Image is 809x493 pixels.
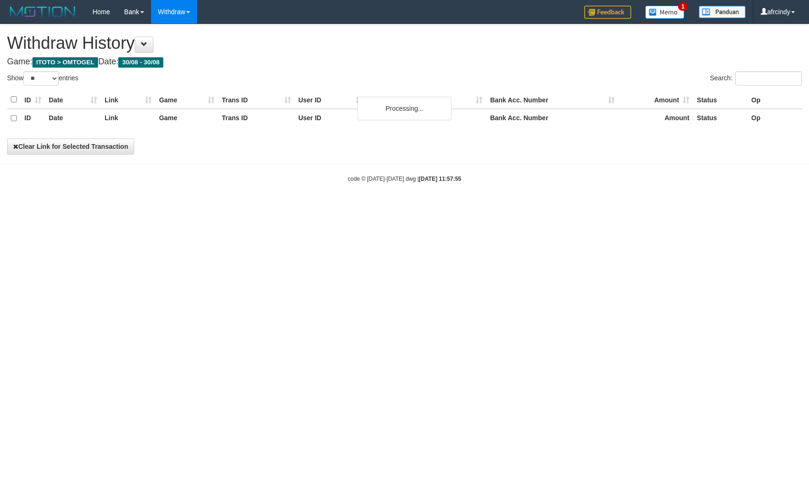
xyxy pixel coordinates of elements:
[45,91,101,109] th: Date
[710,71,802,85] label: Search:
[155,109,218,127] th: Game
[7,139,134,154] button: Clear Link for Selected Transaction
[101,91,155,109] th: Link
[295,109,366,127] th: User ID
[645,6,685,19] img: Button%20Memo.svg
[366,91,487,109] th: Bank Acc. Name
[419,176,461,182] strong: [DATE] 11:57:55
[748,91,802,109] th: Op
[584,6,631,19] img: Feedback.jpg
[295,91,366,109] th: User ID
[7,34,802,53] h1: Withdraw History
[618,91,693,109] th: Amount
[155,91,218,109] th: Game
[693,109,748,127] th: Status
[699,6,746,18] img: panduan.png
[358,97,451,120] div: Processing...
[693,91,748,109] th: Status
[218,109,295,127] th: Trans ID
[678,2,688,11] span: 1
[118,57,163,68] span: 30/08 - 30/08
[45,109,101,127] th: Date
[7,5,78,19] img: MOTION_logo.png
[101,109,155,127] th: Link
[748,109,802,127] th: Op
[21,109,45,127] th: ID
[23,71,59,85] select: Showentries
[7,71,78,85] label: Show entries
[486,91,618,109] th: Bank Acc. Number
[32,57,98,68] span: ITOTO > OMTOGEL
[218,91,295,109] th: Trans ID
[7,57,802,67] h4: Game: Date:
[618,109,693,127] th: Amount
[21,91,45,109] th: ID
[735,71,802,85] input: Search:
[486,109,618,127] th: Bank Acc. Number
[348,176,461,182] small: code © [DATE]-[DATE] dwg |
